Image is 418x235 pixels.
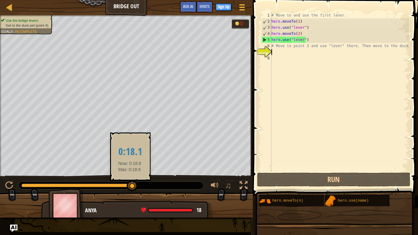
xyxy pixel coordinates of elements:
[209,180,221,192] button: Adjust volume
[118,147,142,157] h2: 0:18.1
[10,225,17,232] button: Ask AI
[114,138,147,175] div: Now: 0:18.6 Max: 0:18.6
[48,188,84,222] img: thang_avatar_frame.png
[262,37,271,43] div: 5
[338,199,369,203] span: hero.use(name)
[259,195,271,207] img: portrait.png
[224,180,234,192] button: ♫
[261,43,271,49] div: 6
[183,3,193,9] span: Ask AI
[3,180,15,192] button: Ctrl + P: Play
[262,31,271,37] div: 4
[262,18,271,24] div: 2
[1,23,49,28] li: Get to the duck pet (point 4).
[325,195,336,207] img: portrait.png
[141,207,201,213] div: health: 18 / 18
[261,49,271,55] div: 7
[15,29,37,33] span: Incomplete
[240,21,246,26] div: 0
[232,19,249,29] div: Team 'humans' has 0 gold.
[1,18,49,23] li: Use the bridge levers.
[216,3,231,11] button: Sign Up
[272,199,303,203] span: hero.moveTo(n)
[225,181,231,190] span: ♫
[1,29,13,33] span: Goals
[200,3,210,9] span: Hints
[261,12,271,18] div: 1
[261,55,271,61] div: 8
[196,206,201,214] span: 18
[180,1,196,13] button: Ask AI
[6,18,39,22] span: Use the bridge levers.
[85,207,206,214] div: Anya
[257,173,410,187] button: Run
[13,29,15,33] span: :
[237,180,250,192] button: Toggle fullscreen
[262,24,271,31] div: 3
[6,23,49,27] span: Get to the duck pet (point 4).
[234,1,250,16] button: Show game menu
